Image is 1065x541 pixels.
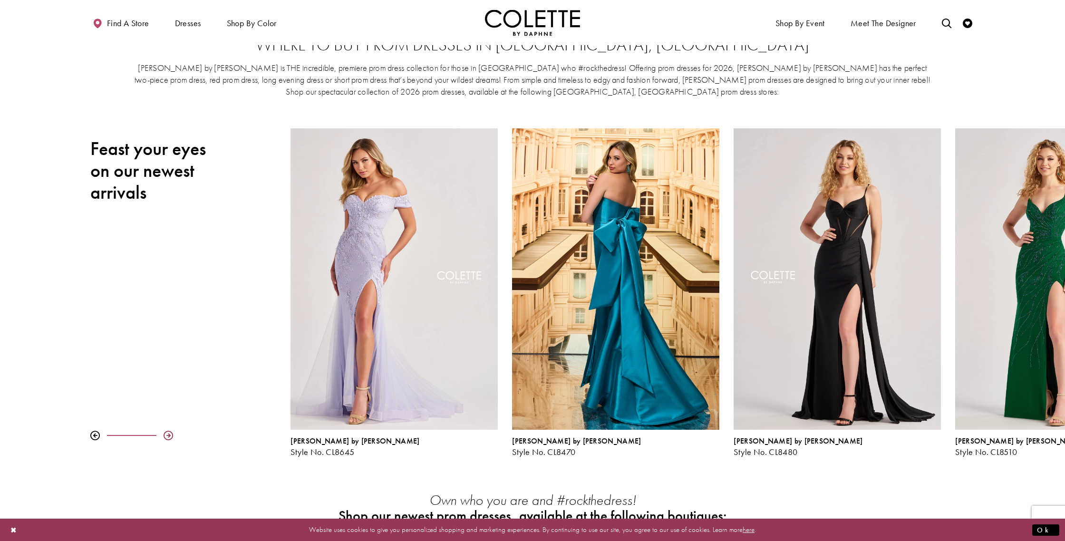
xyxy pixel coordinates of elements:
span: [PERSON_NAME] by [PERSON_NAME] [512,436,641,446]
span: Shop By Event [773,10,827,36]
span: Style No. CL8645 [290,446,354,457]
img: Colette by Daphne [485,10,580,36]
span: Dresses [175,19,201,28]
div: Colette by Daphne Style No. CL8645 [283,121,505,464]
div: Colette by Daphne Style No. CL8480 [726,121,948,464]
a: Toggle search [939,10,954,36]
a: Check Wishlist [960,10,975,36]
span: [PERSON_NAME] by [PERSON_NAME] [290,436,419,446]
a: Meet the designer [848,10,919,36]
em: Own who you are and #rockthedress! [429,491,636,509]
a: Visit Home Page [485,10,580,36]
span: Style No. CL8480 [734,446,797,457]
a: here [743,525,755,534]
div: Colette by Daphne Style No. CL8470 [505,121,726,464]
button: Submit Dialog [1032,524,1059,536]
h2: Shop our newest prom dresses, available at the following boutiques: [330,508,735,524]
div: Colette by Daphne Style No. CL8470 [512,437,719,457]
span: Find a store [107,19,149,28]
a: Find a store [90,10,151,36]
a: Visit Colette by Daphne Style No. CL8645 Page [290,128,498,430]
a: Visit Colette by Daphne Style No. CL8480 Page [734,128,941,430]
span: Style No. CL8510 [955,446,1017,457]
a: Visit Colette by Daphne Style No. CL8470 Page [512,128,719,430]
p: Website uses cookies to give you personalized shopping and marketing experiences. By continuing t... [68,523,997,536]
div: Colette by Daphne Style No. CL8645 [290,437,498,457]
span: Shop By Event [775,19,825,28]
button: Close Dialog [6,522,22,538]
span: Style No. CL8470 [512,446,575,457]
p: [PERSON_NAME] by [PERSON_NAME] is THE incredible, premiere prom dress collection for those in [GE... [132,62,933,97]
span: Meet the designer [851,19,916,28]
span: Dresses [173,10,203,36]
span: Shop by color [227,19,277,28]
h2: Feast your eyes on our newest arrivals [90,138,214,203]
span: [PERSON_NAME] by [PERSON_NAME] [734,436,862,446]
div: Colette by Daphne Style No. CL8480 [734,437,941,457]
span: Shop by color [224,10,279,36]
